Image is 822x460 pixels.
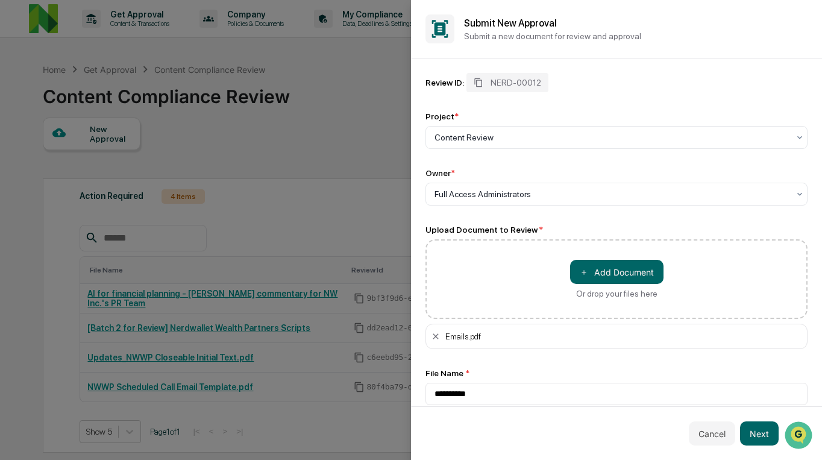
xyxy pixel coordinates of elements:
[2,2,29,29] button: Open customer support
[464,31,808,41] p: Submit a new document for review and approval
[41,104,152,114] div: We're available if you need us!
[24,175,76,187] span: Data Lookup
[570,260,664,284] button: Or drop your files here
[425,78,464,87] div: Review ID:
[445,332,802,341] div: Emails.pdf
[740,421,779,446] button: Next
[205,96,219,110] button: Start new chat
[83,147,154,169] a: 🗄️Attestations
[7,170,81,192] a: 🔎Data Lookup
[41,92,198,104] div: Start new chat
[12,153,22,163] div: 🖐️
[2,4,29,26] img: f2157a4c-a0d3-4daa-907e-bb6f0de503a5-1751232295721
[120,204,146,213] span: Pylon
[425,112,459,121] div: Project
[580,266,588,278] span: ＋
[491,78,541,87] span: NERD-00012
[576,289,657,298] div: Or drop your files here
[425,225,808,235] div: Upload Document to Review
[464,17,808,29] h2: Submit New Approval
[24,152,78,164] span: Preclearance
[425,168,455,178] div: Owner
[7,147,83,169] a: 🖐️Preclearance
[425,368,808,378] div: File Name
[12,176,22,186] div: 🔎
[689,421,735,446] button: Cancel
[99,152,149,164] span: Attestations
[87,153,97,163] div: 🗄️
[85,204,146,213] a: Powered byPylon
[12,92,34,114] img: 1746055101610-c473b297-6a78-478c-a979-82029cc54cd1
[12,25,219,45] p: How can we help?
